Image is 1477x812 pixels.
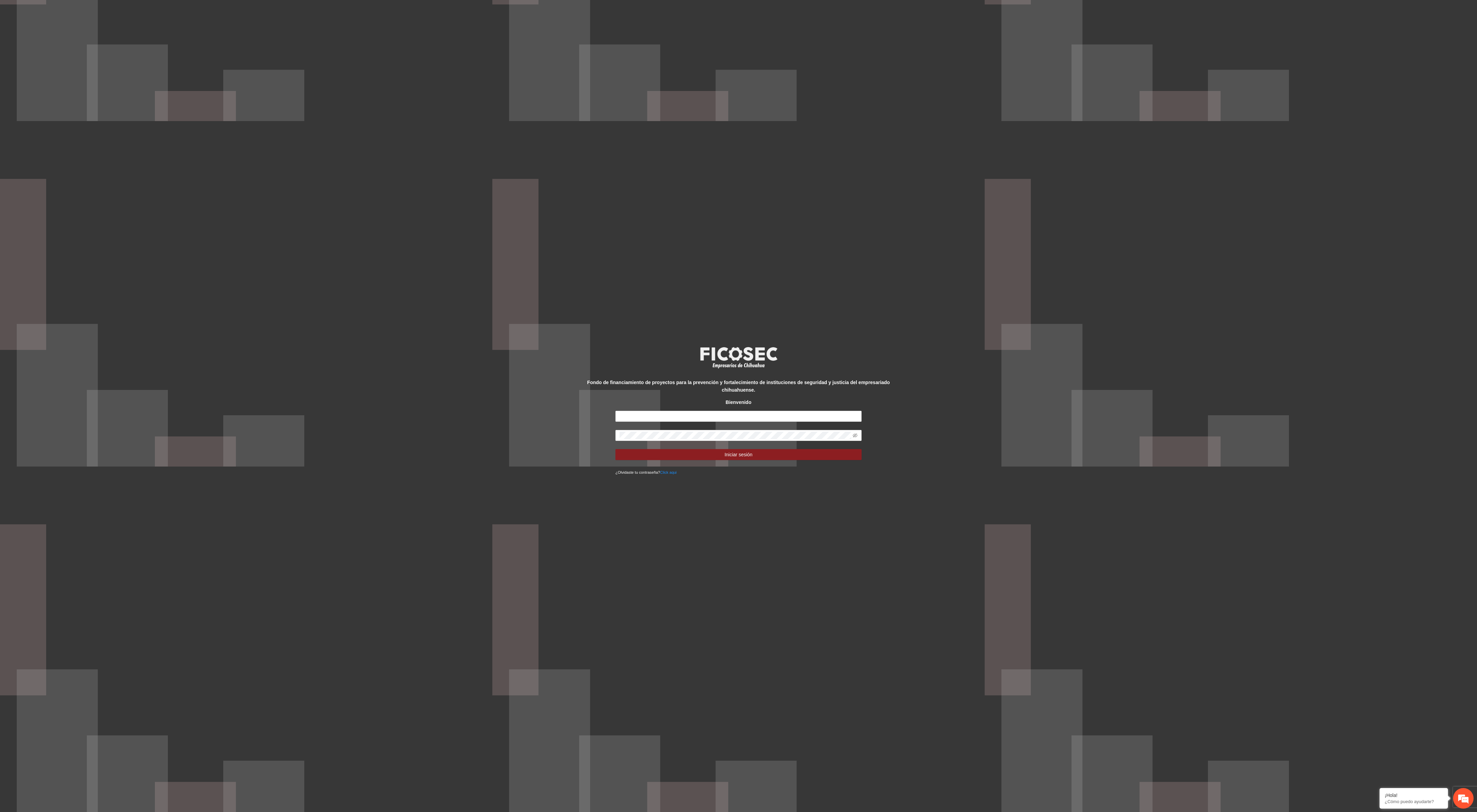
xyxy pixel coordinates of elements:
[853,433,857,438] span: eye-invisible
[615,449,862,460] button: Iniciar sesión
[724,451,753,458] span: Iniciar sesión
[615,470,677,474] small: ¿Olvidaste tu contraseña?
[660,470,677,474] a: Click aqui
[587,380,890,393] strong: Fondo de financiamiento de proyectos para la prevención y fortalecimiento de instituciones de seg...
[1385,799,1443,804] p: ¿Cómo puedo ayudarte?
[726,400,751,405] strong: Bienvenido
[1385,793,1443,798] div: ¡Hola!
[696,345,781,370] img: logo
